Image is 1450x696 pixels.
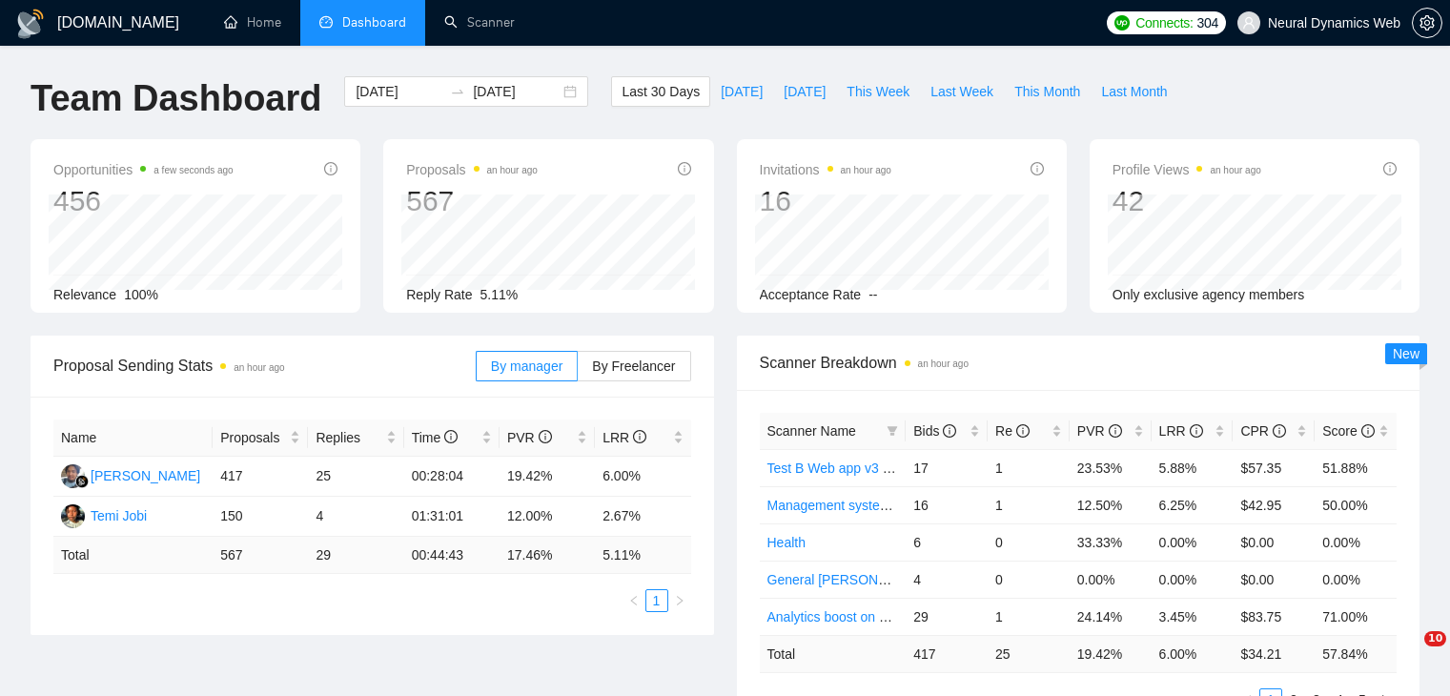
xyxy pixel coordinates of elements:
span: info-circle [1190,424,1203,438]
span: Score [1322,423,1374,439]
a: searchScanner [444,14,515,31]
button: Last 30 Days [611,76,710,107]
td: 5.88% [1152,449,1234,486]
span: PVR [1077,423,1122,439]
span: filter [883,417,902,445]
span: LRR [1159,423,1203,439]
time: a few seconds ago [153,165,233,175]
a: AS[PERSON_NAME] [61,467,200,482]
td: 6.00 % [1152,635,1234,672]
td: Total [760,635,907,672]
a: Analytics boost on 25.07 [767,609,913,624]
button: Last Week [920,76,1004,107]
img: logo [15,9,46,39]
a: Health [767,535,806,550]
td: 12.00% [500,497,595,537]
span: 100% [124,287,158,302]
span: filter [887,425,898,437]
td: 0 [988,523,1070,561]
span: By manager [491,358,562,374]
time: an hour ago [918,358,969,369]
a: homeHome [224,14,281,31]
span: info-circle [1361,424,1375,438]
span: Opportunities [53,158,234,181]
span: Time [412,430,458,445]
img: AS [61,464,85,488]
span: info-circle [324,162,337,175]
td: 17 [906,449,988,486]
button: right [668,589,691,612]
span: -- [868,287,877,302]
div: 456 [53,183,234,219]
td: 0.00% [1070,561,1152,598]
li: 1 [645,589,668,612]
input: End date [473,81,560,102]
input: Start date [356,81,442,102]
td: 51.88% [1315,449,1397,486]
td: 1 [988,449,1070,486]
td: 19.42 % [1070,635,1152,672]
td: 417 [213,457,308,497]
td: 17.46 % [500,537,595,574]
td: 1 [988,486,1070,523]
time: an hour ago [234,362,284,373]
td: 150 [213,497,308,537]
button: This Week [836,76,920,107]
td: Total [53,537,213,574]
span: 5.11% [480,287,519,302]
time: an hour ago [841,165,891,175]
span: info-circle [633,430,646,443]
span: 10 [1424,631,1446,646]
span: Scanner Name [767,423,856,439]
span: Scanner Breakdown [760,351,1398,375]
button: setting [1412,8,1442,38]
span: By Freelancer [592,358,675,374]
span: Last 30 Days [622,81,700,102]
span: Only exclusive agency members [1113,287,1305,302]
button: [DATE] [773,76,836,107]
td: 25 [308,457,403,497]
th: Name [53,420,213,457]
div: [PERSON_NAME] [91,465,200,486]
td: 4 [308,497,403,537]
td: 50.00% [1315,486,1397,523]
td: 6.00% [595,457,690,497]
span: info-circle [444,430,458,443]
td: $57.35 [1233,449,1315,486]
button: left [623,589,645,612]
iframe: Intercom live chat [1385,631,1431,677]
time: an hour ago [1210,165,1260,175]
td: 0 [988,561,1070,598]
span: info-circle [539,430,552,443]
span: right [674,595,685,606]
li: Next Page [668,589,691,612]
a: Management system v2.0. On [767,498,946,513]
span: Proposals [406,158,538,181]
span: PVR [507,430,552,445]
span: This Week [847,81,909,102]
span: New [1393,346,1419,361]
td: 12.50% [1070,486,1152,523]
a: setting [1412,15,1442,31]
td: 567 [213,537,308,574]
span: setting [1413,15,1441,31]
span: LRR [602,430,646,445]
th: Proposals [213,420,308,457]
span: info-circle [1109,424,1122,438]
div: 567 [406,183,538,219]
span: user [1242,16,1256,30]
div: Temi Jobi [91,505,147,526]
span: Proposals [220,427,286,448]
td: 6.25% [1152,486,1234,523]
span: 304 [1197,12,1218,33]
a: TTemi Jobi [61,507,147,522]
td: $42.95 [1233,486,1315,523]
span: left [628,595,640,606]
img: gigradar-bm.png [75,475,89,488]
span: [DATE] [721,81,763,102]
td: 57.84 % [1315,635,1397,672]
li: Previous Page [623,589,645,612]
td: 6 [906,523,988,561]
span: Relevance [53,287,116,302]
span: info-circle [1273,424,1286,438]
